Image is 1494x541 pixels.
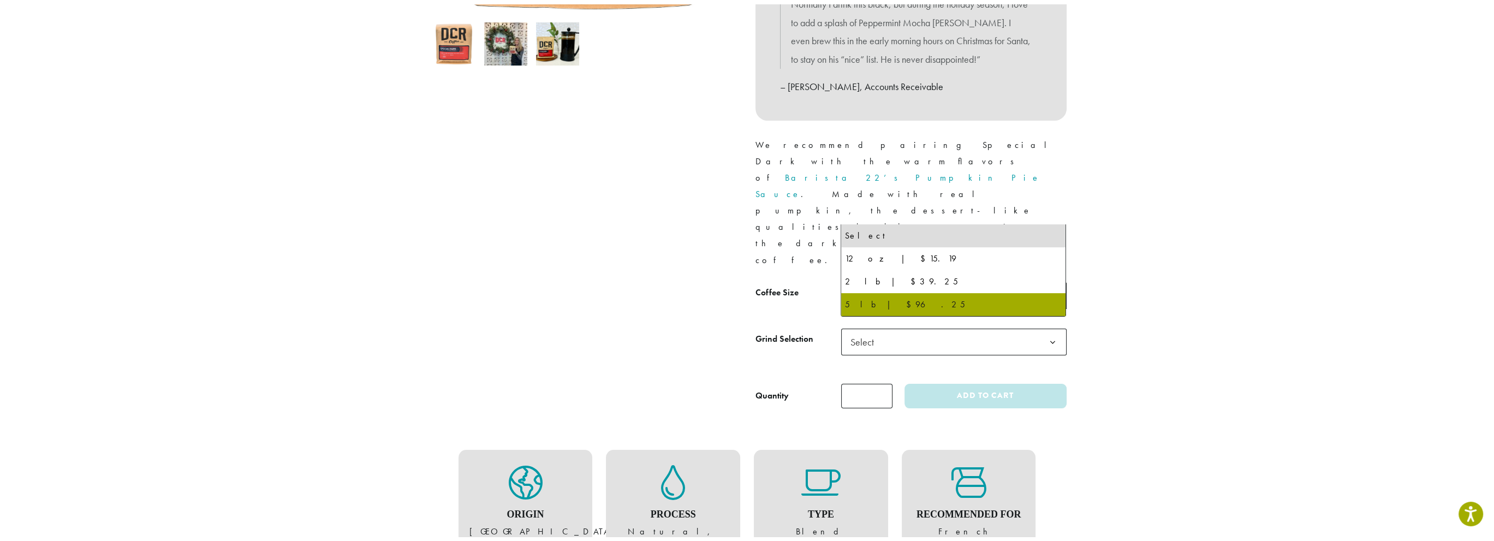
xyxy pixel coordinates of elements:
label: Coffee Size [755,281,841,296]
a: Barista 22’s Pumpkin Pie Sauce [755,168,1040,195]
div: Quantity [755,385,789,398]
h4: Origin [469,504,582,516]
figure: Blend [765,461,877,534]
h4: Recommended For [913,504,1025,516]
span: Select [846,327,885,348]
img: Special Dark - Image 2 [484,18,527,61]
div: 12 oz | $15.19 [844,246,1062,263]
p: – [PERSON_NAME], Accounts Receivable [780,73,1042,92]
li: Select [841,220,1066,243]
span: Select [841,324,1067,351]
h4: Process [617,504,729,516]
input: Product quantity [841,379,892,404]
button: Add to cart [904,379,1066,404]
p: We recommend pairing Special Dark with the warm flavors of . Made with real pumpkin, the dessert-... [755,133,1067,264]
img: Special Dark [432,18,475,61]
img: Special Dark - Image 3 [536,18,579,61]
h4: Type [765,504,877,516]
div: 5 lb | $96.25 [844,292,1062,308]
label: Grind Selection [755,327,841,343]
div: 2 lb | $39.25 [844,269,1062,286]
